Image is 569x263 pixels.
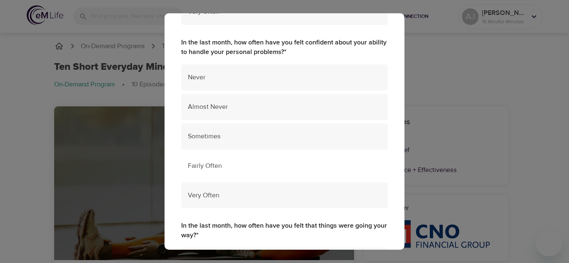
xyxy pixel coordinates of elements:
[181,221,388,240] label: In the last month, how often have you felt that things were going your way?
[188,191,381,200] span: Very Often
[188,102,381,112] span: Almost Never
[188,73,381,82] span: Never
[188,161,381,171] span: Fairly Often
[181,38,388,57] label: In the last month, how often have you felt confident about your ability to handle your personal p...
[188,132,381,141] span: Sometimes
